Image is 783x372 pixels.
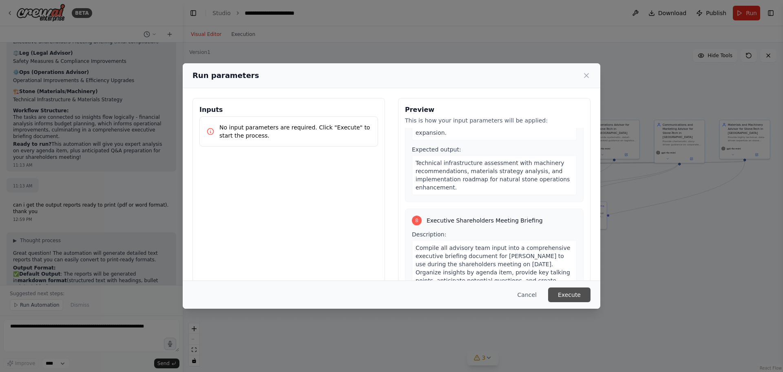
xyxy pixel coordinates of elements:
[405,105,584,115] h3: Preview
[416,160,570,191] span: Technical infrastructure assessment with machinery recommendations, materials strategy analysis, ...
[427,216,543,225] span: Executive Shareholders Meeting Briefing
[412,216,422,225] div: 8
[548,287,591,302] button: Execute
[405,116,584,125] p: This is how your input parameters will be applied:
[219,123,371,140] p: No input parameters are required. Click "Execute" to start the process.
[412,146,461,153] span: Expected output:
[511,287,543,302] button: Cancel
[412,231,446,238] span: Description:
[416,245,570,292] span: Compile all advisory team input into a comprehensive executive briefing document for [PERSON_NAME...
[199,105,378,115] h3: Inputs
[192,70,259,81] h2: Run parameters
[416,80,562,136] span: Provide technical analysis of current infrastructure, machinery performance, and materials strate...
